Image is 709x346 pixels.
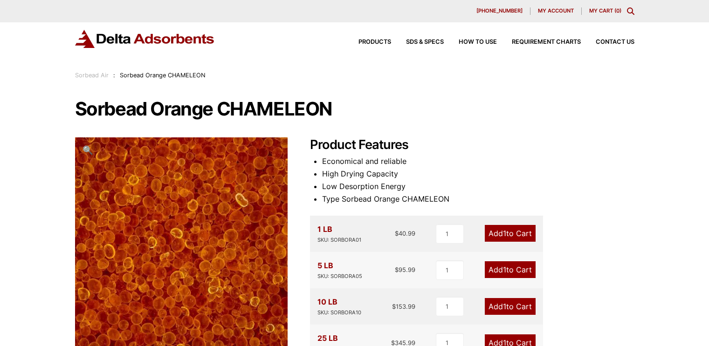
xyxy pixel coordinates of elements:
span: 1 [503,302,506,311]
li: High Drying Capacity [322,168,634,180]
a: Add1to Cart [485,225,536,242]
img: Delta Adsorbents [75,30,215,48]
div: SKU: SORBORA05 [317,272,362,281]
a: [PHONE_NUMBER] [469,7,530,15]
span: SDS & SPECS [406,39,444,45]
span: $ [395,230,399,237]
span: 1 [503,229,506,238]
bdi: 40.99 [395,230,415,237]
a: SDS & SPECS [391,39,444,45]
bdi: 95.99 [395,266,415,273]
span: $ [392,303,396,310]
h1: Sorbead Orange CHAMELEON [75,99,634,119]
div: SKU: SORBORA01 [317,236,361,244]
span: [PHONE_NUMBER] [476,8,523,14]
div: 5 LB [317,259,362,281]
span: $ [395,266,399,273]
bdi: 153.99 [392,303,415,310]
li: Low Desorption Energy [322,180,634,193]
div: 1 LB [317,223,361,244]
span: My account [538,8,574,14]
a: How to Use [444,39,497,45]
span: How to Use [459,39,497,45]
div: Toggle Modal Content [627,7,634,15]
a: View full-screen image gallery [75,137,101,163]
a: Contact Us [581,39,634,45]
a: Add1to Cart [485,261,536,278]
a: Requirement Charts [497,39,581,45]
span: Requirement Charts [512,39,581,45]
span: Sorbead Orange CHAMELEON [120,72,206,79]
li: Economical and reliable [322,155,634,168]
span: Products [358,39,391,45]
div: 10 LB [317,296,361,317]
a: Sorbead Orange CHAMELEON [75,238,288,247]
span: Contact Us [596,39,634,45]
span: : [113,72,115,79]
div: SKU: SORBORA10 [317,308,361,317]
a: My Cart (0) [589,7,621,14]
a: Sorbead Air [75,72,109,79]
span: 🔍 [83,145,93,155]
span: 0 [616,7,620,14]
a: Products [344,39,391,45]
a: Add1to Cart [485,298,536,315]
h2: Product Features [310,137,634,153]
span: 1 [503,265,506,274]
a: My account [530,7,582,15]
li: Type Sorbead Orange CHAMELEON [322,193,634,205]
